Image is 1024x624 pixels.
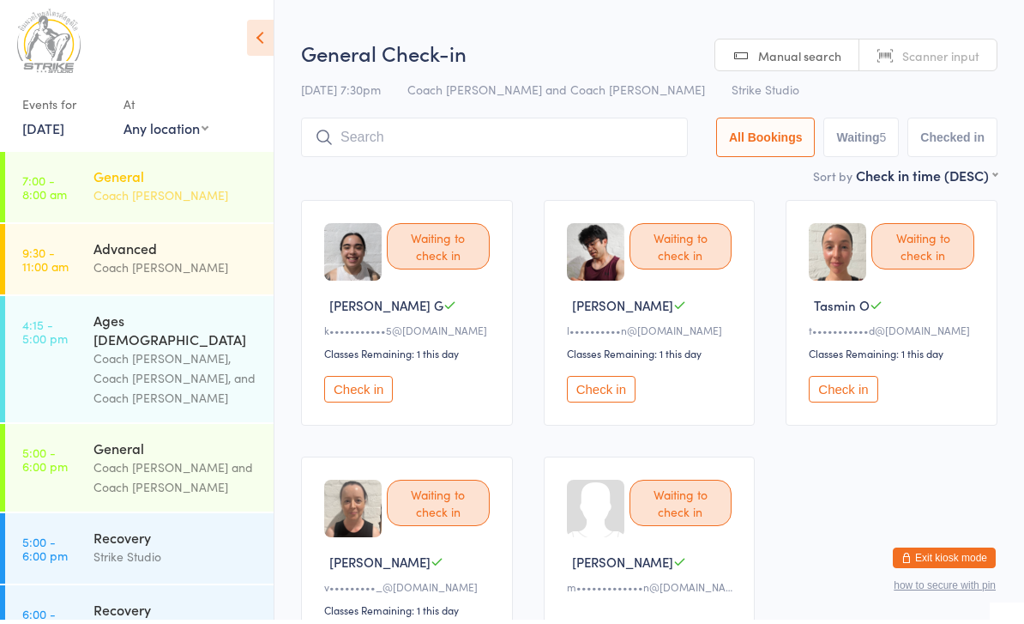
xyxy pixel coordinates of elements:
time: 5:00 - 6:00 pm [22,450,68,477]
div: Events for [22,94,106,123]
div: Waiting to check in [871,227,974,274]
time: 5:00 - 6:00 pm [22,539,68,566]
div: 5 [880,135,887,148]
time: 7:00 - 8:00 am [22,178,67,205]
div: Coach [PERSON_NAME] [93,190,259,209]
span: Coach [PERSON_NAME] and Coach [PERSON_NAME] [407,85,705,102]
span: [PERSON_NAME] [572,557,673,575]
div: Coach [PERSON_NAME], Coach [PERSON_NAME], and Coach [PERSON_NAME] [93,353,259,412]
img: image1704962424.png [324,484,382,542]
button: All Bookings [716,122,816,161]
div: Classes Remaining: 1 this day [324,607,495,621]
img: Strike Studio [17,13,81,77]
span: [PERSON_NAME] [329,557,431,575]
img: image1733122945.png [324,227,382,285]
div: k•••••••••••5@[DOMAIN_NAME] [324,327,495,342]
input: Search [301,122,688,161]
div: General [93,171,259,190]
button: Check in [567,380,635,407]
div: Classes Remaining: 1 this day [809,350,979,365]
time: 9:30 - 11:00 am [22,250,69,277]
span: Manual search [758,51,841,69]
div: Waiting to check in [629,484,732,530]
div: Recovery [93,532,259,551]
button: Checked in [907,122,997,161]
img: image1705367645.png [567,227,624,285]
div: Any location [123,123,208,142]
div: Classes Remaining: 1 this day [324,350,495,365]
a: [DATE] [22,123,64,142]
div: Ages [DEMOGRAPHIC_DATA] [93,315,259,353]
div: t•••••••••••d@[DOMAIN_NAME] [809,327,979,342]
time: 4:15 - 5:00 pm [22,322,68,349]
a: 4:15 -5:00 pmAges [DEMOGRAPHIC_DATA]Coach [PERSON_NAME], Coach [PERSON_NAME], and Coach [PERSON_N... [5,300,274,427]
span: Strike Studio [732,85,799,102]
label: Sort by [813,172,852,189]
div: v•••••••••_@[DOMAIN_NAME] [324,584,495,598]
div: Advanced [93,243,259,262]
div: Waiting to check in [387,227,490,274]
a: 5:00 -6:00 pmGeneralCoach [PERSON_NAME] and Coach [PERSON_NAME] [5,428,274,516]
div: Waiting to check in [387,484,490,530]
img: image1705998459.png [809,227,866,285]
button: Exit kiosk mode [893,552,996,573]
a: 5:00 -6:00 pmRecoveryStrike Studio [5,518,274,588]
a: 7:00 -8:00 amGeneralCoach [PERSON_NAME] [5,156,274,227]
div: At [123,94,208,123]
div: Recovery [93,604,259,623]
div: Coach [PERSON_NAME] [93,262,259,282]
h2: General Check-in [301,43,997,71]
div: Classes Remaining: 1 this day [567,350,738,365]
div: Check in time (DESC) [856,170,997,189]
a: 9:30 -11:00 amAdvancedCoach [PERSON_NAME] [5,228,274,299]
button: Waiting5 [823,122,899,161]
span: [PERSON_NAME] G [329,300,443,318]
span: Tasmin O [814,300,870,318]
div: Coach [PERSON_NAME] and Coach [PERSON_NAME] [93,462,259,501]
div: Strike Studio [93,551,259,571]
div: Waiting to check in [629,227,732,274]
span: Scanner input [902,51,979,69]
span: [PERSON_NAME] [572,300,673,318]
span: [DATE] 7:30pm [301,85,381,102]
button: Check in [324,380,393,407]
button: Check in [809,380,877,407]
button: how to secure with pin [894,584,996,596]
div: General [93,443,259,462]
div: l••••••••••n@[DOMAIN_NAME] [567,327,738,342]
div: m•••••••••••••n@[DOMAIN_NAME] [567,584,738,598]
